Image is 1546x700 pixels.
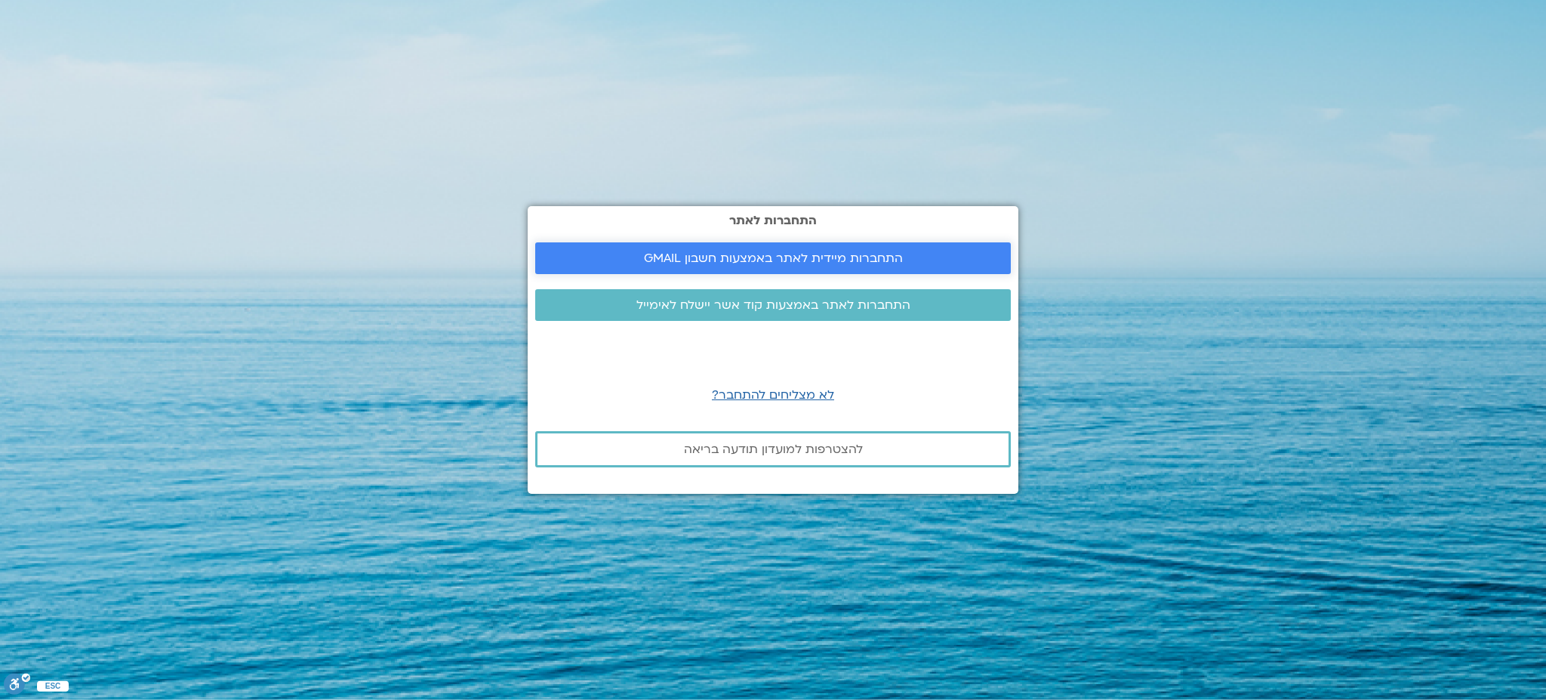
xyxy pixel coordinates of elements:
[712,387,834,403] a: לא מצליחים להתחבר?
[684,443,863,456] span: להצטרפות למועדון תודעה בריאה
[535,431,1011,467] a: להצטרפות למועדון תודעה בריאה
[535,289,1011,321] a: התחברות לאתר באמצעות קוד אשר יישלח לאימייל
[636,298,910,312] span: התחברות לאתר באמצעות קוד אשר יישלח לאימייל
[644,251,903,265] span: התחברות מיידית לאתר באמצעות חשבון GMAIL
[535,242,1011,274] a: התחברות מיידית לאתר באמצעות חשבון GMAIL
[535,214,1011,227] h2: התחברות לאתר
